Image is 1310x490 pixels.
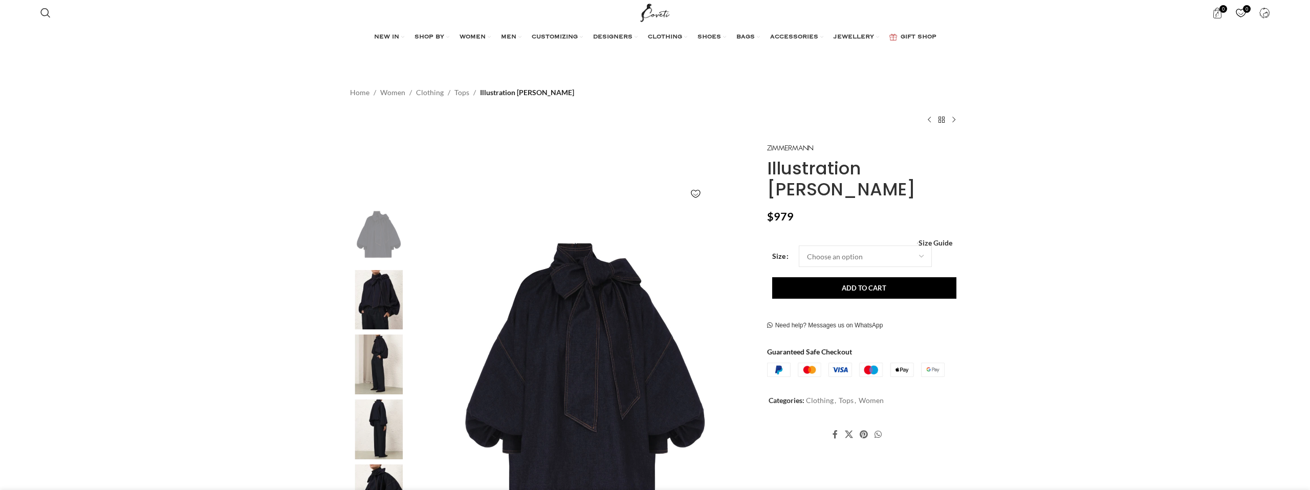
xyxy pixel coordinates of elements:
[736,27,760,48] a: BAGS
[1230,3,1251,23] a: 0
[767,347,852,356] strong: Guaranteed Safe Checkout
[859,396,884,405] a: Women
[374,27,404,48] a: NEW IN
[856,427,871,442] a: Pinterest social link
[347,205,410,265] img: Zimmermann dress
[460,27,491,48] a: WOMEN
[769,396,804,405] span: Categories:
[767,363,945,377] img: guaranteed-safe-checkout-bordered.j
[414,33,444,41] span: SHOP BY
[532,33,578,41] span: CUSTOMIZING
[1243,5,1251,13] span: 0
[454,87,469,98] a: Tops
[374,33,399,41] span: NEW IN
[501,27,521,48] a: MEN
[350,87,574,98] nav: Breadcrumb
[767,322,883,330] a: Need help? Messages us on WhatsApp
[839,396,854,405] a: Tops
[347,270,410,330] img: Zimmermann dresses
[480,87,574,98] span: Illustration [PERSON_NAME]
[835,395,836,406] span: ,
[889,34,897,40] img: GiftBag
[416,87,444,98] a: Clothing
[736,33,755,41] span: BAGS
[772,251,789,262] label: Size
[648,33,682,41] span: CLOTHING
[460,33,486,41] span: WOMEN
[772,277,956,299] button: Add to cart
[767,210,774,223] span: $
[834,33,874,41] span: JEWELLERY
[697,27,726,48] a: SHOES
[593,27,638,48] a: DESIGNERS
[1207,3,1228,23] a: 0
[871,427,885,442] a: WhatsApp social link
[889,27,936,48] a: GIFT SHOP
[767,145,813,151] img: Zimmermann
[1230,3,1251,23] div: My Wishlist
[829,427,841,442] a: Facebook social link
[35,27,1275,48] div: Main navigation
[841,427,856,442] a: X social link
[855,395,856,406] span: ,
[697,33,721,41] span: SHOES
[948,114,960,126] a: Next product
[1219,5,1227,13] span: 0
[532,27,583,48] a: CUSTOMIZING
[593,33,632,41] span: DESIGNERS
[35,3,56,23] a: Search
[767,158,960,200] h1: Illustration [PERSON_NAME]
[770,33,818,41] span: ACCESSORIES
[414,27,449,48] a: SHOP BY
[648,27,687,48] a: CLOTHING
[923,114,935,126] a: Previous product
[806,396,834,405] a: Clothing
[347,399,410,459] img: Zimmermann dresses
[901,33,936,41] span: GIFT SHOP
[501,33,516,41] span: MEN
[350,87,369,98] a: Home
[770,27,823,48] a: ACCESSORIES
[347,335,410,394] img: Zimmermann dress
[638,8,672,16] a: Site logo
[834,27,879,48] a: JEWELLERY
[767,210,794,223] bdi: 979
[380,87,405,98] a: Women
